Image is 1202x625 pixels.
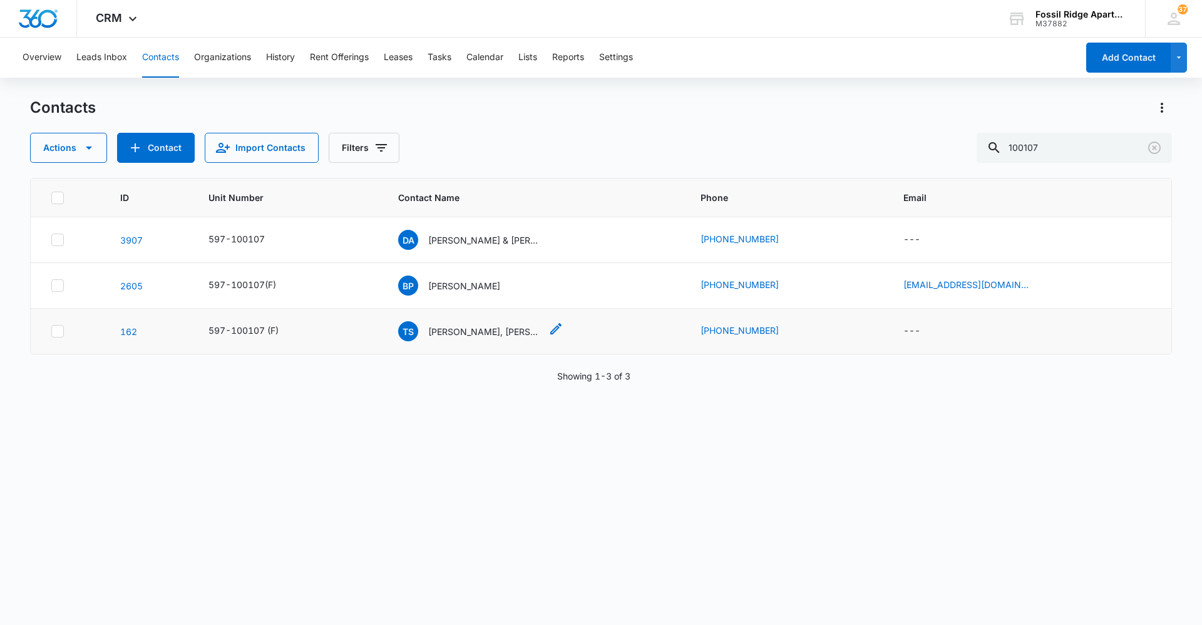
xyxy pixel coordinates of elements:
p: [PERSON_NAME], [PERSON_NAME] & [PERSON_NAME] [428,325,541,338]
button: Lists [518,38,537,78]
div: Phone - (972) 209-4760 - Select to Edit Field [701,232,801,247]
span: TS [398,321,418,341]
div: Unit Number - 597-100107 (F) - Select to Edit Field [208,324,301,339]
h1: Contacts [30,98,96,117]
span: DA [398,230,418,250]
div: --- [903,232,920,247]
button: Settings [599,38,633,78]
button: Rent Offerings [310,38,369,78]
input: Search Contacts [977,133,1172,163]
button: Tasks [428,38,451,78]
button: Clear [1144,138,1164,158]
span: Contact Name [398,191,652,204]
div: Email - bernardpedersen@gmail.com - Select to Edit Field [903,278,1051,293]
button: Leads Inbox [76,38,127,78]
span: Phone [701,191,855,204]
span: ID [120,191,160,204]
button: Contacts [142,38,179,78]
button: Actions [1152,98,1172,118]
button: Reports [552,38,584,78]
button: Import Contacts [205,133,319,163]
a: [EMAIL_ADDRESS][DOMAIN_NAME] [903,278,1029,291]
button: Add Contact [117,133,195,163]
button: Add Contact [1086,43,1171,73]
a: [PHONE_NUMBER] [701,324,779,337]
button: Actions [30,133,107,163]
div: Contact Name - Bernard Pedersen - Select to Edit Field [398,276,523,296]
div: 597-100107(F) [208,278,276,291]
a: Navigate to contact details page for Bernard Pedersen [120,281,143,291]
p: [PERSON_NAME] & [PERSON_NAME] [428,234,541,247]
button: Overview [23,38,61,78]
p: Showing 1-3 of 3 [557,369,630,383]
span: BP [398,276,418,296]
div: Email - - Select to Edit Field [903,324,943,339]
div: 597-100107 [208,232,265,245]
div: Email - - Select to Edit Field [903,232,943,247]
div: notifications count [1178,4,1188,14]
span: Unit Number [208,191,368,204]
div: Phone - (847) 903-3255 - Select to Edit Field [701,278,801,293]
a: Navigate to contact details page for Tamara Schroeder, Jonathan Zapata & Jeremy Stevens [120,326,137,337]
div: account name [1035,9,1127,19]
button: Filters [329,133,399,163]
div: Phone - (972) 765-4908 - Select to Edit Field [701,324,801,339]
span: Email [903,191,1133,204]
button: Calendar [466,38,503,78]
button: Organizations [194,38,251,78]
div: Contact Name - Tamara Schroeder, Jonathan Zapata & Jeremy Stevens - Select to Edit Field [398,321,563,341]
p: [PERSON_NAME] [428,279,500,292]
div: Unit Number - 597-100107(F) - Select to Edit Field [208,278,299,293]
div: 597-100107 (F) [208,324,279,337]
span: CRM [96,11,122,24]
div: Unit Number - 597-100107 - Select to Edit Field [208,232,287,247]
div: account id [1035,19,1127,28]
a: Navigate to contact details page for David Adams & Elizzabeth Loomis [120,235,143,245]
button: Leases [384,38,413,78]
div: Contact Name - David Adams & Elizzabeth Loomis - Select to Edit Field [398,230,563,250]
button: History [266,38,295,78]
span: 37 [1178,4,1188,14]
a: [PHONE_NUMBER] [701,232,779,245]
a: [PHONE_NUMBER] [701,278,779,291]
div: --- [903,324,920,339]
